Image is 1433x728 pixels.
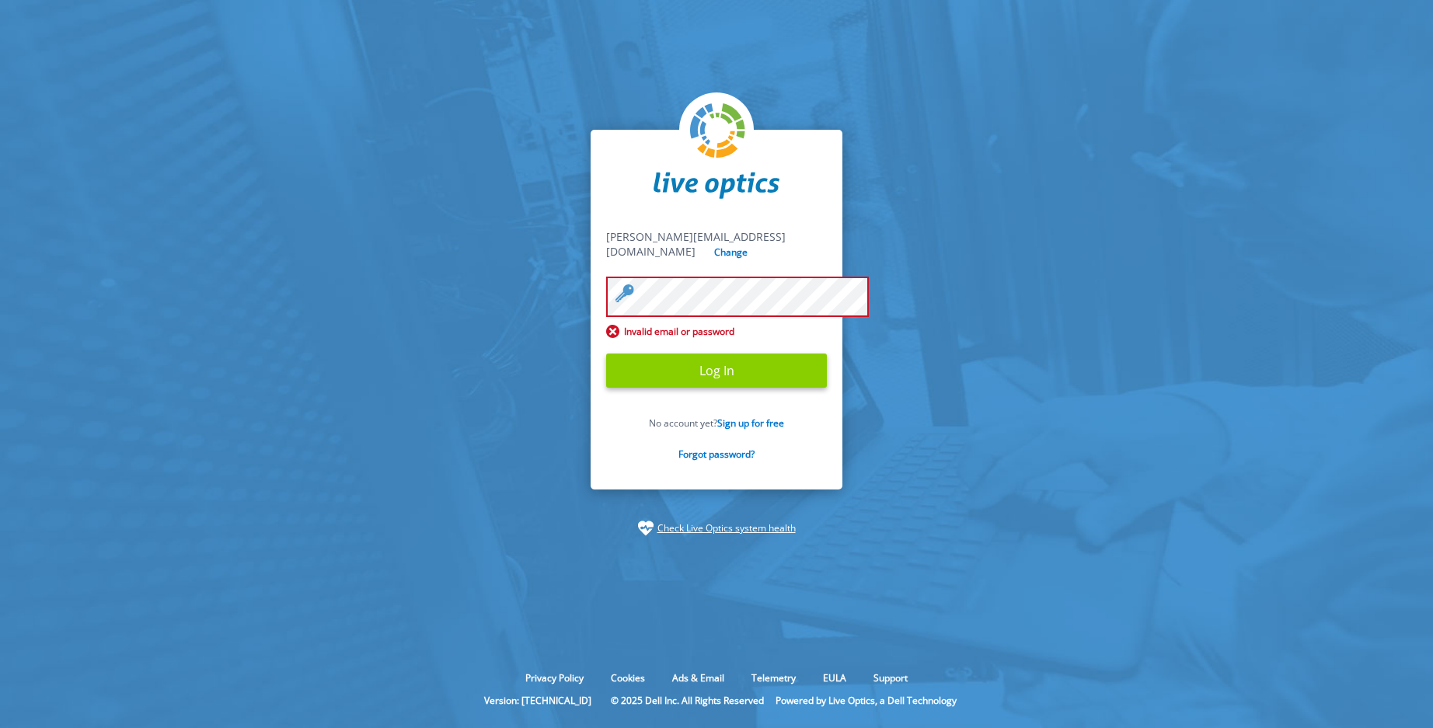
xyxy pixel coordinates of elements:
[606,325,827,338] span: Invalid email or password
[514,671,595,684] a: Privacy Policy
[811,671,858,684] a: EULA
[678,448,755,461] a: Forgot password?
[862,671,919,684] a: Support
[606,229,786,259] span: [PERSON_NAME][EMAIL_ADDRESS][DOMAIN_NAME]
[599,671,657,684] a: Cookies
[776,694,957,707] li: Powered by Live Optics, a Dell Technology
[740,671,807,684] a: Telemetry
[638,521,654,536] img: status-check-icon.svg
[603,694,772,707] li: © 2025 Dell Inc. All Rights Reserved
[606,416,827,430] p: No account yet?
[690,103,746,159] img: liveoptics-logo.svg
[661,671,736,684] a: Ads & Email
[717,416,784,430] a: Sign up for free
[476,694,599,707] li: Version: [TECHNICAL_ID]
[711,245,752,260] input: Change
[657,521,796,536] a: Check Live Optics system health
[606,354,827,388] input: Log In
[654,172,779,200] img: liveoptics-word.svg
